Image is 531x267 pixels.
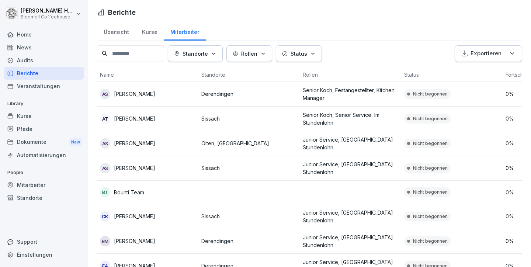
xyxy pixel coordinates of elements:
[201,237,297,245] p: Derendingen
[4,122,84,135] a: Pfade
[241,50,257,58] p: Rollen
[108,7,136,17] h1: Berichte
[201,164,297,172] p: Sissach
[201,90,297,98] p: Derendingen
[100,187,110,197] div: BT
[506,115,528,122] p: 0 %
[413,115,448,122] p: Nicht begonnen
[4,149,84,162] a: Automatisierungen
[4,167,84,178] p: People
[4,110,84,122] a: Kurse
[114,237,155,245] p: [PERSON_NAME]
[114,212,155,220] p: [PERSON_NAME]
[100,114,110,124] div: AT
[226,45,272,62] button: Rollen
[97,22,135,41] a: Übersicht
[413,140,448,147] p: Nicht begonnen
[4,248,84,261] a: Einstellungen
[201,115,297,122] p: Sissach
[300,68,401,82] th: Rollen
[114,164,155,172] p: [PERSON_NAME]
[413,238,448,245] p: Nicht begonnen
[303,233,398,249] p: Junior Service, [GEOGRAPHIC_DATA] Stundenlohn
[4,98,84,110] p: Library
[164,22,206,41] a: Mitarbeiter
[69,138,82,146] div: New
[100,138,110,149] div: AS
[276,45,322,62] button: Status
[114,115,155,122] p: [PERSON_NAME]
[201,139,297,147] p: Olten, [GEOGRAPHIC_DATA]
[114,139,155,147] p: [PERSON_NAME]
[4,235,84,248] div: Support
[303,160,398,176] p: Junior Service, [GEOGRAPHIC_DATA] Stundenlohn
[4,67,84,80] a: Berichte
[413,91,448,97] p: Nicht begonnen
[183,50,208,58] p: Standorte
[413,189,448,195] p: Nicht begonnen
[4,41,84,54] a: News
[21,14,74,20] p: Bloomell Coffeehouse
[413,213,448,220] p: Nicht begonnen
[198,68,300,82] th: Standorte
[201,212,297,220] p: Sissach
[506,212,528,220] p: 0 %
[471,49,502,58] p: Exportieren
[506,164,528,172] p: 0 %
[455,45,522,62] button: Exportieren
[114,90,155,98] p: [PERSON_NAME]
[100,211,110,222] div: CK
[168,45,223,62] button: Standorte
[506,90,528,98] p: 0 %
[114,188,144,196] p: Bounti Team
[506,237,528,245] p: 0 %
[413,165,448,171] p: Nicht begonnen
[303,86,398,102] p: Senior Koch, Festangestellter, Kitchen Manager
[4,28,84,41] a: Home
[506,139,528,147] p: 0 %
[4,80,84,93] a: Veranstaltungen
[21,8,74,14] p: [PERSON_NAME] Häfeli
[100,163,110,173] div: AS
[303,209,398,224] p: Junior Service, [GEOGRAPHIC_DATA] Stundenlohn
[4,54,84,67] a: Audits
[303,111,398,126] p: Senior Koch, Senior Service, Im Stundenlohn
[291,50,307,58] p: Status
[4,135,84,149] div: Dokumente
[4,135,84,149] a: DokumenteNew
[100,89,110,99] div: AS
[4,178,84,191] a: Mitarbeiter
[401,68,503,82] th: Status
[97,68,198,82] th: Name
[4,191,84,204] a: Standorte
[135,22,164,41] a: Kurse
[506,188,528,196] p: 0 %
[303,136,398,151] p: Junior Service, [GEOGRAPHIC_DATA] Stundenlohn
[100,236,110,246] div: EM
